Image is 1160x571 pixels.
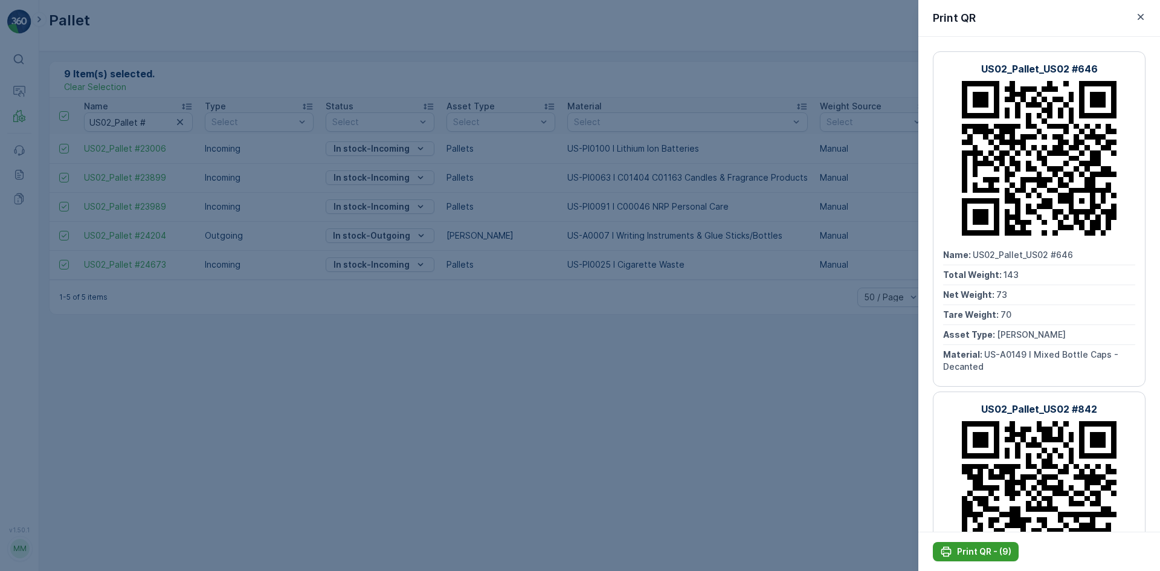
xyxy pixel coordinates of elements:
span: US-A0149 I Mixed Bottle Caps - Decanted [943,349,1121,372]
p: US02_Pallet_US02 #842 [981,402,1097,416]
span: 70 [1000,309,1011,320]
p: Print QR - (9) [957,546,1011,558]
span: Material : [943,349,984,360]
span: 73 [996,289,1007,300]
p: US02_Pallet_US02 #646 [981,62,1098,76]
span: US02_Pallet_US02 #646 [973,250,1073,260]
span: Net Weight : [943,289,996,300]
p: Print QR [933,10,976,27]
span: Asset Type : [943,329,997,340]
span: [PERSON_NAME] [997,329,1066,340]
button: Print QR - (9) [933,542,1019,561]
span: 143 [1004,269,1019,280]
span: Tare Weight : [943,309,1000,320]
span: Total Weight : [943,269,1004,280]
span: Name : [943,250,973,260]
